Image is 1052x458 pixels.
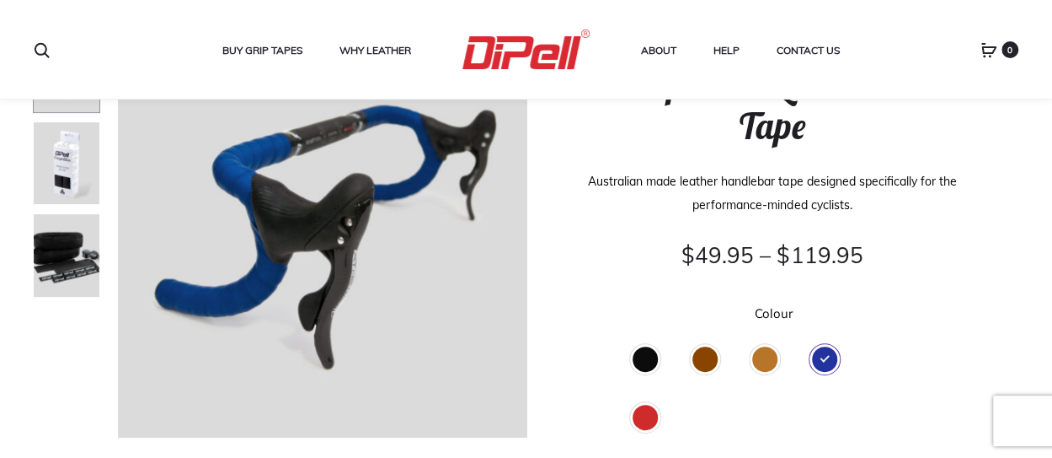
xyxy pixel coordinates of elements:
h1: Competition Leather Bar Tape [575,63,969,148]
span: $ [777,241,790,269]
span: – [760,241,771,269]
a: Buy Grip Tapes [222,40,302,62]
a: 0 [980,42,997,57]
span: $ [681,241,695,269]
span: 0 [1001,41,1018,58]
img: Dipell-bike-Sbar-Black-packaged-087-Paul-Osta-1-80x100.jpg [33,121,100,206]
bdi: 49.95 [681,241,754,269]
p: Australian made leather handlebar tape designed specifically for the performance-minded cyclists. [575,170,969,217]
a: Help [713,40,740,62]
a: About [641,40,676,62]
bdi: 119.95 [777,241,862,269]
a: Why Leather [339,40,411,62]
a: Contact Us [777,40,840,62]
img: Dipell-bike-Sbar-Black-unpackaged-095-Paul-Osta-1-80x100.jpg [33,213,100,298]
label: Colour [755,307,793,320]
